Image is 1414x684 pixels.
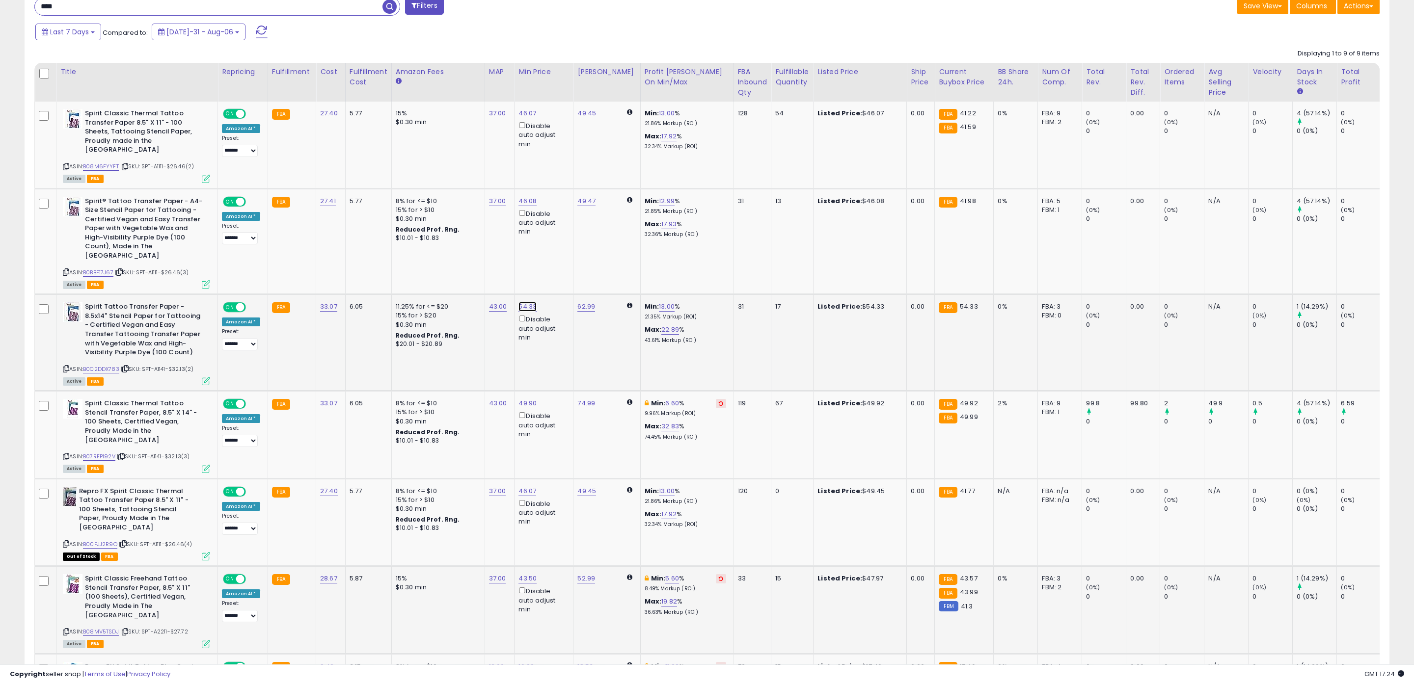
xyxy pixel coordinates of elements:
[645,486,659,496] b: Min:
[1208,67,1244,98] div: Avg Selling Price
[117,452,190,460] span: | SKU: SPT-A1141-$32.13(3)
[998,302,1030,311] div: 0%
[817,67,902,77] div: Listed Price
[775,399,806,408] div: 67
[63,197,210,288] div: ASIN:
[659,302,675,312] a: 13.00
[1252,206,1266,214] small: (0%)
[1086,127,1126,135] div: 0
[665,574,679,583] a: 5.60
[577,398,595,408] a: 74.99
[50,27,89,37] span: Last 7 Days
[85,399,204,447] b: Spirit Classic Thermal Tattoo Stencil Transfer Paper, 8.5" X 14" - 100 Sheets, Certified Vegan, P...
[911,109,927,118] div: 0.00
[103,28,148,37] span: Compared to:
[127,669,170,679] a: Privacy Policy
[1341,399,1381,408] div: 6.59
[960,486,975,496] span: 41.77
[396,302,477,311] div: 11.25% for <= $20
[817,487,899,496] div: $49.45
[1341,67,1377,87] div: Total Profit
[489,67,511,77] div: MAP
[245,197,260,206] span: OFF
[1042,311,1074,320] div: FBM: 0
[1297,109,1336,118] div: 4 (57.14%)
[396,320,477,329] div: $0.30 min
[1042,302,1074,311] div: FBA: 3
[911,197,927,206] div: 0.00
[738,109,764,118] div: 128
[320,398,337,408] a: 33.07
[489,302,507,312] a: 43.00
[350,302,384,311] div: 6.05
[1341,312,1355,319] small: (0%)
[63,574,82,594] img: 41W7QuI5DJL._SL40_.jpg
[396,408,477,417] div: 15% for > $10
[960,302,978,311] span: 54.33
[222,425,260,447] div: Preset:
[645,400,649,406] i: This overrides the store level min markup for this listing
[939,67,989,87] div: Current Buybox Price
[320,196,336,206] a: 27.41
[998,487,1030,496] div: N/A
[1086,417,1126,426] div: 0
[121,365,193,373] span: | SKU: SPT-A1141-$32.13(2)
[272,302,290,313] small: FBA
[645,325,662,334] b: Max:
[320,302,337,312] a: 33.07
[396,118,477,127] div: $0.30 min
[518,486,536,496] a: 46.07
[1297,417,1336,426] div: 0 (0%)
[998,197,1030,206] div: 0%
[35,24,101,40] button: Last 7 Days
[396,311,477,320] div: 15% for > $20
[489,398,507,408] a: 43.00
[1252,302,1292,311] div: 0
[1341,302,1381,311] div: 0
[224,303,236,312] span: ON
[63,175,85,183] span: All listings currently available for purchase on Amazon
[350,67,387,87] div: Fulfillment Cost
[911,302,927,311] div: 0.00
[817,398,862,408] b: Listed Price:
[518,574,537,583] a: 43.50
[83,628,119,636] a: B08MV5TSDJ
[396,77,402,86] small: Amazon Fees.
[960,196,976,206] span: 41.98
[998,67,1033,87] div: BB Share 24h.
[645,314,726,320] p: 21.35% Markup (ROI)
[661,509,677,519] a: 17.92
[396,197,477,206] div: 8% for <= $10
[1252,417,1292,426] div: 0
[222,317,260,326] div: Amazon AI *
[661,325,679,335] a: 22.89
[1130,399,1152,408] div: 99.80
[396,234,477,242] div: $10.01 - $10.83
[272,67,312,77] div: Fulfillment
[939,109,957,120] small: FBA
[1252,399,1292,408] div: 0.5
[83,540,117,549] a: B00FJJ2R9O
[1341,127,1381,135] div: 0
[1252,109,1292,118] div: 0
[1086,118,1100,126] small: (0%)
[645,231,726,238] p: 32.36% Markup (ROI)
[1297,320,1336,329] div: 0 (0%)
[665,398,679,408] a: 6.60
[350,109,384,118] div: 5.77
[272,197,290,208] small: FBA
[577,486,596,496] a: 49.45
[960,108,976,118] span: 41.22
[577,196,596,206] a: 49.47
[489,108,506,118] a: 37.00
[1130,197,1152,206] div: 0.00
[775,197,806,206] div: 13
[817,109,899,118] div: $46.07
[645,434,726,441] p: 74.45% Markup (ROI)
[396,428,460,436] b: Reduced Prof. Rng.
[817,399,899,408] div: $49.92
[63,487,77,506] img: 41F0U5sWilL._SL40_.jpg
[645,302,726,320] div: %
[1164,417,1204,426] div: 0
[661,132,677,141] a: 17.92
